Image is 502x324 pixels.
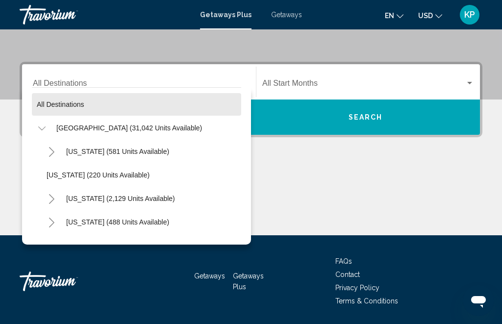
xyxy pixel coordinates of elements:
[66,148,169,155] span: [US_STATE] (581 units available)
[335,297,398,305] a: Terms & Conditions
[20,267,118,296] a: Travorium
[32,118,51,138] button: Toggle United States (31,042 units available)
[42,164,154,186] button: [US_STATE] (220 units available)
[335,257,352,265] a: FAQs
[42,236,61,255] button: Toggle Florida (5,191 units available)
[349,114,383,122] span: Search
[418,8,442,23] button: Change currency
[464,10,475,20] span: KP
[66,195,175,202] span: [US_STATE] (2,129 units available)
[61,187,180,210] button: [US_STATE] (2,129 units available)
[200,11,251,19] a: Getaways Plus
[61,140,174,163] button: [US_STATE] (581 units available)
[194,272,225,280] a: Getaways
[42,142,61,161] button: Toggle Arizona (581 units available)
[37,100,84,108] span: All destinations
[233,272,264,291] a: Getaways Plus
[47,171,150,179] span: [US_STATE] (220 units available)
[385,8,403,23] button: Change language
[418,12,433,20] span: USD
[463,285,494,316] iframe: Button to launch messaging window
[271,11,302,19] a: Getaways
[335,271,360,278] a: Contact
[32,93,241,116] button: All destinations
[61,211,174,233] button: [US_STATE] (488 units available)
[457,4,482,25] button: User Menu
[251,100,480,135] button: Search
[42,189,61,208] button: Toggle California (2,129 units available)
[22,64,480,135] div: Search widget
[61,234,180,257] button: [US_STATE] (5,191 units available)
[20,5,190,25] a: Travorium
[56,124,202,132] span: [GEOGRAPHIC_DATA] (31,042 units available)
[335,284,379,292] a: Privacy Policy
[42,212,61,232] button: Toggle Colorado (488 units available)
[51,117,207,139] button: [GEOGRAPHIC_DATA] (31,042 units available)
[385,12,394,20] span: en
[66,218,169,226] span: [US_STATE] (488 units available)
